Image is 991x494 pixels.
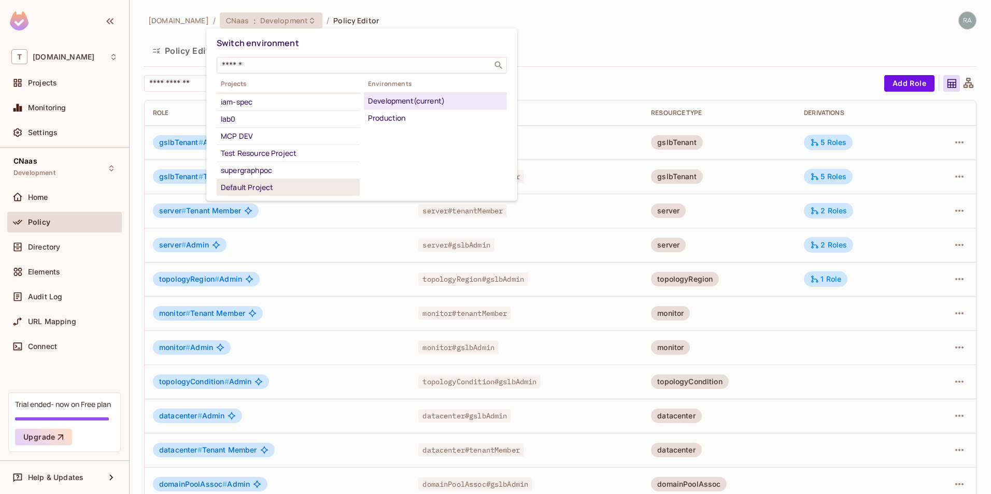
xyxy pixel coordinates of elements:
div: Production [368,112,503,124]
div: Default Project [221,181,356,194]
span: Environments [364,80,507,88]
div: iam-spec [221,96,356,108]
div: Test Resource Project [221,147,356,159]
div: lab0 [221,113,356,125]
span: Switch environment [217,37,299,49]
div: supergraphpoc [221,164,356,177]
span: Projects [217,80,360,88]
div: MCP DEV [221,130,356,142]
div: Development (current) [368,95,503,107]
